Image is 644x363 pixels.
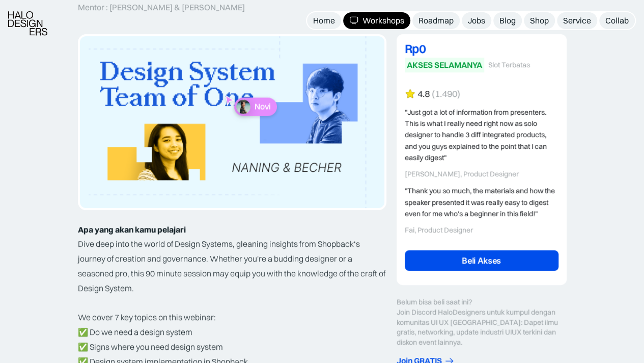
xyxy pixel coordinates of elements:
div: Collab [605,15,629,26]
div: Workshops [362,15,404,26]
div: (1.490) [432,89,460,99]
a: Blog [493,12,522,29]
div: Slot Terbatas [488,61,530,69]
a: Shop [524,12,555,29]
a: Collab [599,12,635,29]
a: Roadmap [412,12,460,29]
div: Service [563,15,591,26]
div: Belum bisa beli saat ini? Join Discord HaloDesigners untuk kumpul dengan komunitas UI UX [GEOGRAP... [397,297,567,347]
p: Mentor : [PERSON_NAME] & [PERSON_NAME] [78,2,245,13]
strong: Apa yang akan kamu pelajari [78,224,186,235]
div: Fai, Product Designer [405,226,558,235]
div: Rp0 [405,42,558,55]
div: Jobs [468,15,485,26]
a: Workshops [343,12,410,29]
div: AKSES SELAMANYA [407,60,482,70]
div: 4.8 [417,89,430,99]
div: "Just got a lot of information from presenters. This is what I really need right now as solo desi... [405,107,558,164]
a: Home [307,12,341,29]
div: Home [313,15,335,26]
a: Beli Akses [405,250,558,271]
p: Novi [254,102,270,112]
div: Roadmap [418,15,454,26]
p: Dive deep into the world of Design Systems, gleaning insights from Shopback‘s journey of creation... [78,237,386,325]
div: [PERSON_NAME], Product Designer [405,170,558,178]
div: Blog [499,15,516,26]
div: "Thank you so much, the materials and how the speaker presented it was really easy to digest even... [405,185,558,219]
a: Service [557,12,597,29]
div: Shop [530,15,549,26]
a: Jobs [462,12,491,29]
